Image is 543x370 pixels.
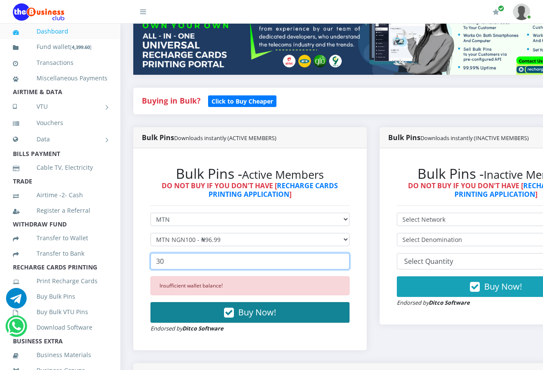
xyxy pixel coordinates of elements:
[13,68,107,88] a: Miscellaneous Payments
[209,181,338,199] a: RECHARGE CARDS PRINTING APPLICATION
[513,3,530,20] img: User
[242,167,324,182] small: Active Members
[72,44,90,50] b: 4,399.60
[13,3,64,21] img: Logo
[13,287,107,306] a: Buy Bulk Pins
[388,133,529,142] strong: Bulk Pins
[6,294,27,309] a: Chat for support
[70,44,92,50] small: [ ]
[13,96,107,117] a: VTU
[13,21,107,41] a: Dashboard
[13,228,107,248] a: Transfer to Wallet
[142,95,200,106] strong: Buying in Bulk?
[498,5,504,12] span: Renew/Upgrade Subscription
[429,299,470,306] strong: Ditco Software
[150,253,350,269] input: Enter Quantity
[13,128,107,150] a: Data
[13,271,107,291] a: Print Recharge Cards
[13,244,107,263] a: Transfer to Bank
[208,95,276,106] a: Click to Buy Cheaper
[13,201,107,220] a: Register a Referral
[13,158,107,177] a: Cable TV, Electricity
[150,276,350,295] div: Insufficient wallet balance!
[150,165,350,182] h2: Bulk Pins -
[162,181,338,199] strong: DO NOT BUY IF YOU DON'T HAVE [ ]
[142,133,276,142] strong: Bulk Pins
[397,299,470,306] small: Endorsed by
[13,37,107,57] a: Fund wallet[4,399.60]
[7,322,25,336] a: Chat for support
[13,302,107,322] a: Buy Bulk VTU Pins
[150,302,350,323] button: Buy Now!
[13,113,107,133] a: Vouchers
[212,97,273,105] b: Click to Buy Cheaper
[174,134,276,142] small: Downloads instantly (ACTIVE MEMBERS)
[420,134,529,142] small: Downloads instantly (INACTIVE MEMBERS)
[150,324,224,332] small: Endorsed by
[13,185,107,205] a: Airtime -2- Cash
[182,324,224,332] strong: Ditco Software
[13,345,107,365] a: Business Materials
[238,306,276,318] span: Buy Now!
[484,281,522,292] span: Buy Now!
[13,318,107,337] a: Download Software
[13,53,107,73] a: Transactions
[493,9,499,15] i: Renew/Upgrade Subscription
